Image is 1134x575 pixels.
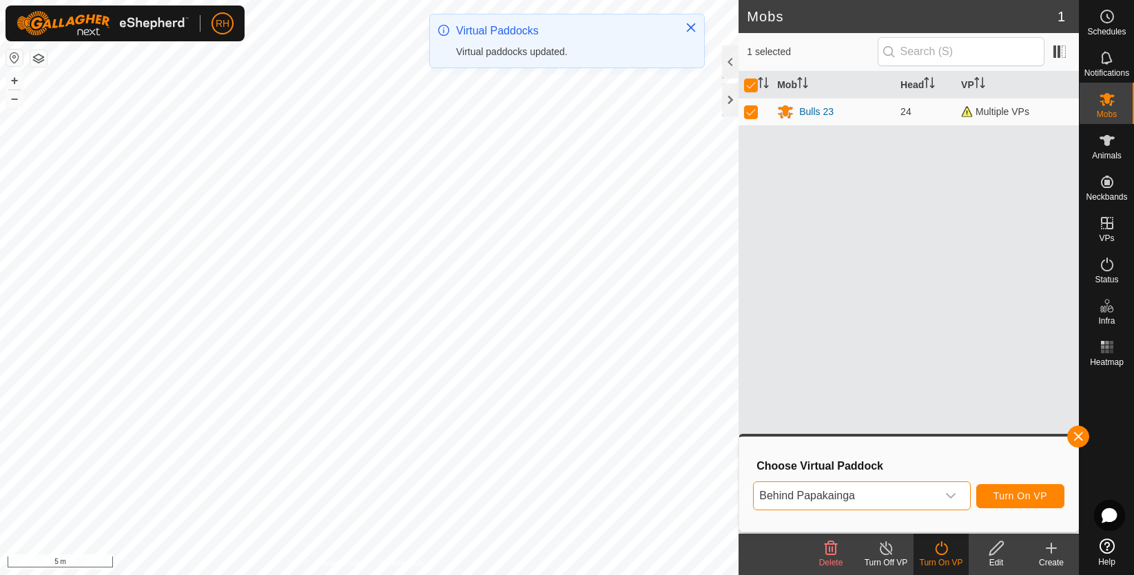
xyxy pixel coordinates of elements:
button: Map Layers [30,50,47,67]
button: Reset Map [6,50,23,66]
span: Infra [1098,317,1115,325]
button: – [6,90,23,107]
th: VP [956,72,1079,98]
span: Neckbands [1086,193,1127,201]
div: Edit [969,556,1024,569]
button: + [6,72,23,89]
span: 1 [1058,6,1065,27]
a: Privacy Policy [315,557,367,569]
a: Contact Us [383,557,424,569]
input: Search (S) [878,37,1044,66]
p-sorticon: Activate to sort [797,79,808,90]
span: Schedules [1087,28,1126,36]
a: Help [1080,533,1134,572]
button: Close [681,18,701,37]
span: 24 [900,106,911,117]
span: 1 selected [747,45,877,59]
img: Gallagher Logo [17,11,189,36]
span: VPs [1099,234,1114,242]
span: Multiple VPs [961,106,1029,117]
div: Virtual paddocks updated. [456,45,671,59]
th: Mob [772,72,895,98]
h3: Choose Virtual Paddock [756,459,1064,472]
button: Turn On VP [976,484,1064,508]
span: Heatmap [1090,358,1124,366]
span: Delete [819,558,843,567]
h2: Mobs [747,8,1058,25]
span: Help [1098,558,1115,566]
span: Notifications [1084,69,1129,77]
div: dropdown trigger [937,482,965,510]
div: Turn On VP [914,556,969,569]
th: Head [895,72,956,98]
div: Turn Off VP [858,556,914,569]
span: RH [216,17,229,31]
span: Status [1095,275,1118,284]
span: Turn On VP [993,490,1047,501]
span: Mobs [1097,110,1117,118]
span: Animals [1092,151,1122,160]
p-sorticon: Activate to sort [974,79,985,90]
div: Bulls 23 [799,105,834,119]
span: Behind Papakainga [754,482,936,510]
p-sorticon: Activate to sort [924,79,935,90]
div: Virtual Paddocks [456,23,671,39]
p-sorticon: Activate to sort [758,79,769,90]
div: Create [1024,556,1079,569]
